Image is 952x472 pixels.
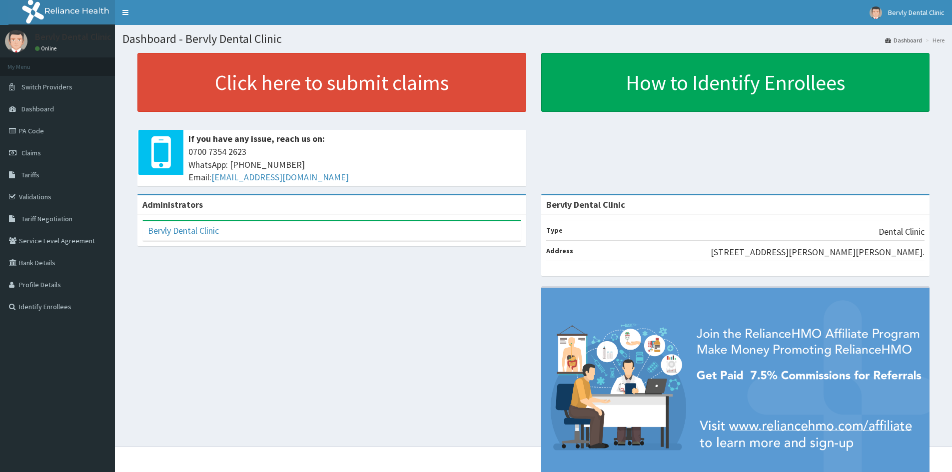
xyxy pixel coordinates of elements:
[21,104,54,113] span: Dashboard
[188,133,325,144] b: If you have any issue, reach us on:
[546,226,563,235] b: Type
[142,199,203,210] b: Administrators
[5,30,27,52] img: User Image
[546,199,625,210] strong: Bervly Dental Clinic
[885,36,922,44] a: Dashboard
[122,32,945,45] h1: Dashboard - Bervly Dental Clinic
[541,53,930,112] a: How to Identify Enrollees
[21,148,41,157] span: Claims
[188,145,521,184] span: 0700 7354 2623 WhatsApp: [PHONE_NUMBER] Email:
[211,171,349,183] a: [EMAIL_ADDRESS][DOMAIN_NAME]
[21,170,39,179] span: Tariffs
[711,246,925,259] p: [STREET_ADDRESS][PERSON_NAME][PERSON_NAME].
[888,8,945,17] span: Bervly Dental Clinic
[21,214,72,223] span: Tariff Negotiation
[21,82,72,91] span: Switch Providers
[148,225,219,236] a: Bervly Dental Clinic
[546,246,573,255] b: Address
[35,45,59,52] a: Online
[923,36,945,44] li: Here
[879,225,925,238] p: Dental Clinic
[137,53,526,112] a: Click here to submit claims
[35,32,111,41] p: Bervly Dental Clinic
[870,6,882,19] img: User Image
